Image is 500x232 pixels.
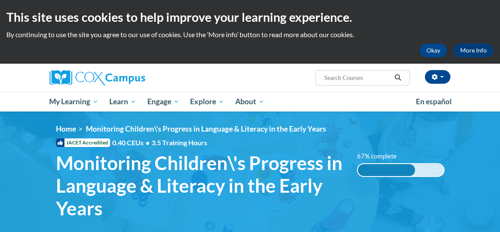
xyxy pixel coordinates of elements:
[416,97,452,106] span: En español
[104,92,142,112] a: Learn
[323,73,392,83] input: Search Courses
[43,92,457,112] div: Main menu
[142,92,185,112] a: Engage
[410,93,457,111] a: En español
[230,92,270,112] a: About
[357,152,406,161] label: 67% complete
[235,97,264,107] span: About
[147,97,179,107] span: Engage
[152,138,207,147] span: 3.5 Training Hours
[6,30,494,39] p: By continuing to use the site you agree to our use of cookies. Use the ‘More info’ button to read...
[420,44,447,57] button: Okay
[453,44,494,57] a: More Info
[49,97,98,107] span: My Learning
[112,138,152,147] span: 0.40 CEUs
[146,138,149,147] span: •
[190,97,224,107] span: Explore
[56,138,110,147] span: IACET Accredited
[56,124,76,133] a: Home
[392,73,404,83] button: Search
[109,97,136,107] span: Learn
[50,70,145,85] img: Cox Campus
[6,9,494,26] h2: This site uses cookies to help improve your learning experience.
[50,70,175,85] a: Cox Campus
[466,198,493,225] iframe: Button to launch messaging window
[425,70,450,84] button: Account Settings
[44,92,104,112] a: My Learning
[56,152,344,219] span: Monitoring Children\'s Progress in Language & Literacy in the Early Years
[86,124,326,133] span: Monitoring Children\'s Progress in Language & Literacy in the Early Years
[184,92,230,112] a: Explore
[358,164,415,176] div: 67% complete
